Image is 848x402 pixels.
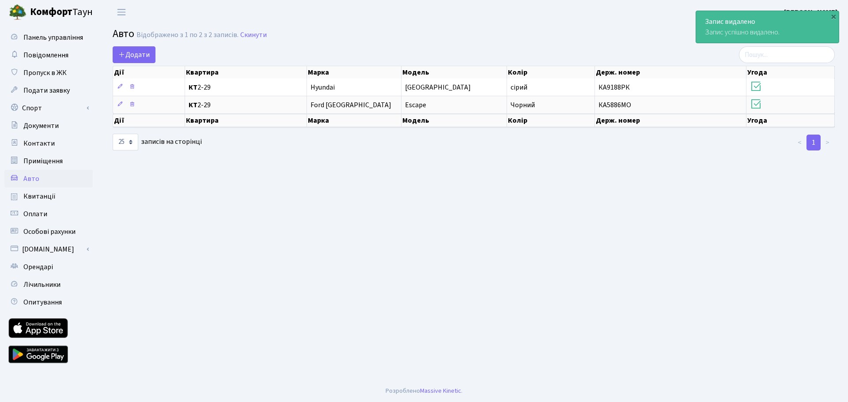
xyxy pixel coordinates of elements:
a: Повідомлення [4,46,93,64]
span: Авто [23,174,39,184]
span: Опитування [23,297,62,307]
span: 2-29 [189,101,303,109]
th: Марка [307,66,401,79]
span: Особові рахунки [23,227,76,237]
a: Контакти [4,135,93,152]
div: Відображено з 1 по 2 з 2 записів. [136,31,238,39]
div: × [829,12,838,21]
img: logo.png [9,4,26,21]
th: Квартира [185,114,307,127]
th: Держ. номер [595,66,746,79]
a: Пропуск в ЖК [4,64,93,82]
strong: Запис видалено [705,17,755,26]
span: Повідомлення [23,50,68,60]
a: Опитування [4,293,93,311]
span: 2-29 [189,84,303,91]
a: [PERSON_NAME] [784,7,837,18]
span: Оплати [23,209,47,219]
span: Авто [113,26,134,41]
th: Угода [746,114,835,127]
a: Орендарі [4,258,93,276]
span: Hyundai [310,83,335,92]
div: Запис успішно видалено. [696,11,839,43]
a: Лічильники [4,276,93,293]
span: Орендарі [23,262,53,272]
span: [GEOGRAPHIC_DATA] [405,83,471,92]
a: Авто [4,170,93,188]
span: Контакти [23,139,55,148]
a: Приміщення [4,152,93,170]
span: сірий [511,83,527,92]
a: Документи [4,117,93,135]
span: КА5886МО [598,100,631,110]
a: Спорт [4,99,93,117]
span: КА9188РК [598,83,630,92]
a: Оплати [4,205,93,223]
th: Дії [113,114,185,127]
span: Додати [118,50,150,60]
th: Квартира [185,66,307,79]
b: КТ [189,83,197,92]
th: Модель [401,114,507,127]
th: Колір [507,66,595,79]
b: [PERSON_NAME] [784,8,837,17]
span: Пропуск в ЖК [23,68,67,78]
span: Приміщення [23,156,63,166]
b: КТ [189,100,197,110]
span: Escape [405,100,426,110]
a: 1 [806,135,821,150]
a: Додати [113,46,155,63]
button: Переключити навігацію [110,5,132,19]
b: Комфорт [30,5,72,19]
a: [DOMAIN_NAME] [4,240,93,258]
a: Квитанції [4,188,93,205]
span: Чорний [511,100,535,110]
th: Модель [401,66,507,79]
div: Розроблено . [386,386,462,396]
a: Особові рахунки [4,223,93,240]
a: Панель управління [4,29,93,46]
th: Колір [507,114,595,127]
span: Лічильники [23,280,61,289]
th: Дії [113,66,185,79]
span: Панель управління [23,33,83,42]
select: записів на сторінці [113,134,138,150]
th: Держ. номер [595,114,746,127]
th: Марка [307,114,401,127]
a: Massive Kinetic [420,386,461,395]
input: Пошук... [739,46,835,63]
a: Скинути [240,31,267,39]
label: записів на сторінці [113,134,202,150]
span: Квитанції [23,192,56,201]
span: Ford [GEOGRAPHIC_DATA] [310,100,391,110]
th: Угода [746,66,835,79]
span: Документи [23,121,59,131]
span: Таун [30,5,93,20]
span: Подати заявку [23,86,70,95]
a: Подати заявку [4,82,93,99]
